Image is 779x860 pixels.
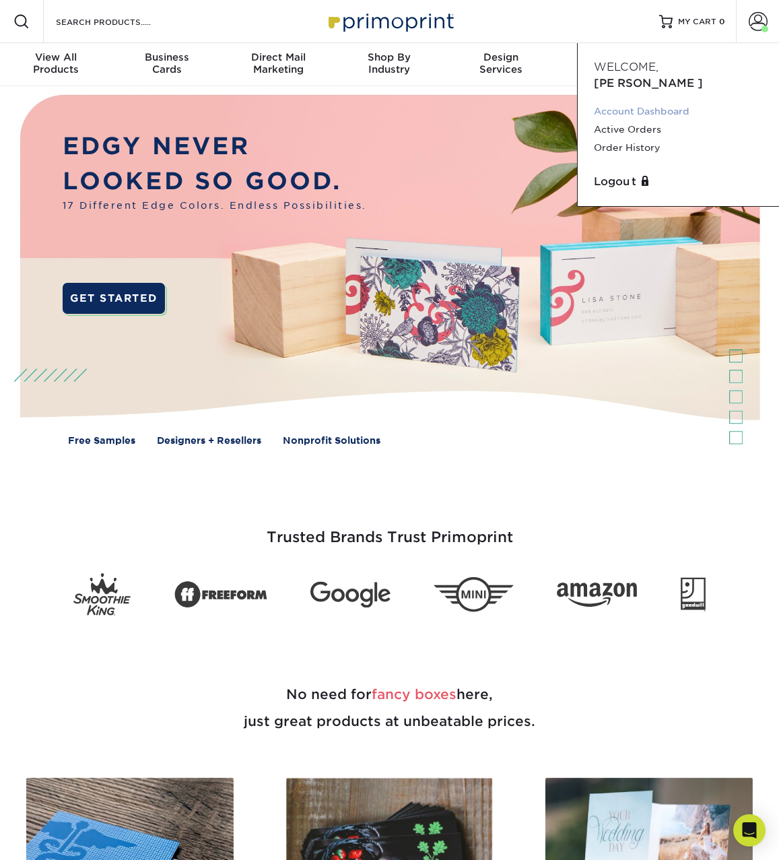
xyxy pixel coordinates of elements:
span: MY CART [678,16,716,28]
span: Business [111,51,222,63]
a: Designers + Resellers [157,434,261,448]
span: Design [445,51,556,63]
img: Freeform [174,574,267,615]
div: Services [445,51,556,75]
div: Industry [334,51,445,75]
h3: Trusted Brands Trust Primoprint [10,496,769,562]
a: Logout [594,174,763,190]
a: Direct MailMarketing [223,43,334,86]
a: Order History [594,139,763,157]
img: Mini [434,576,514,612]
p: EDGY NEVER [63,129,367,164]
a: BusinessCards [111,43,222,86]
iframe: Google Customer Reviews [3,819,114,855]
h2: No need for here, just great products at unbeatable prices. [10,649,769,767]
img: Primoprint [323,7,457,36]
input: SEARCH PRODUCTS..... [55,13,186,30]
img: Smoothie King [73,573,131,616]
div: & Templates [556,51,667,75]
img: Goodwill [681,577,706,611]
span: Welcome, [594,61,658,73]
span: [PERSON_NAME] [594,77,703,90]
a: Resources& Templates [556,43,667,86]
span: fancy boxes [372,686,456,702]
p: LOOKED SO GOOD. [63,164,367,199]
a: Account Dashboard [594,102,763,121]
a: Free Samples [68,434,135,448]
div: Marketing [223,51,334,75]
span: Resources [556,51,667,63]
div: Open Intercom Messenger [733,814,766,847]
span: Direct Mail [223,51,334,63]
a: Active Orders [594,121,763,139]
span: 0 [719,17,725,26]
img: Google [310,581,391,607]
a: Nonprofit Solutions [283,434,380,448]
a: DesignServices [445,43,556,86]
span: Shop By [334,51,445,63]
a: Shop ByIndustry [334,43,445,86]
a: GET STARTED [63,283,166,314]
span: 17 Different Edge Colors. Endless Possibilities. [63,199,367,213]
img: Amazon [557,583,637,607]
div: Cards [111,51,222,75]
